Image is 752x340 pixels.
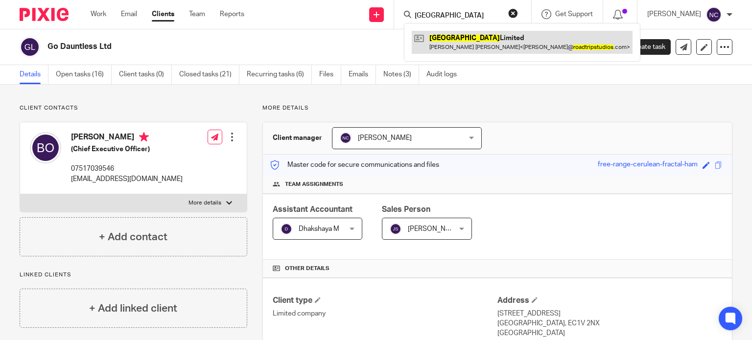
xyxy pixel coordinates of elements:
h5: (Chief Executive Officer) [71,144,183,154]
span: [PERSON_NAME] [358,135,412,141]
p: [STREET_ADDRESS] [497,309,722,318]
span: [PERSON_NAME] [408,226,462,232]
h4: Client type [273,295,497,306]
a: Emails [349,65,376,84]
img: svg%3E [30,132,61,163]
p: 07517039546 [71,164,183,174]
a: Work [91,9,106,19]
img: svg%3E [281,223,292,235]
a: Closed tasks (21) [179,65,239,84]
h4: + Add contact [99,229,167,245]
h4: Address [497,295,722,306]
p: Linked clients [20,271,247,279]
a: Open tasks (16) [56,65,112,84]
h3: Client manager [273,133,322,143]
a: Audit logs [426,65,464,84]
button: Clear [508,8,518,18]
p: Limited company [273,309,497,318]
img: svg%3E [706,7,722,23]
p: [PERSON_NAME] [647,9,701,19]
a: Email [121,9,137,19]
span: Team assignments [285,181,343,188]
h2: Go Dauntless Ltd [47,42,489,52]
a: Client tasks (0) [119,65,172,84]
p: [EMAIL_ADDRESS][DOMAIN_NAME] [71,174,183,184]
span: Other details [285,265,329,272]
a: Team [189,9,205,19]
img: svg%3E [20,37,40,57]
span: Sales Person [382,205,430,213]
i: Primary [139,132,149,142]
a: Clients [152,9,174,19]
p: Master code for secure communications and files [270,160,439,170]
a: Reports [220,9,244,19]
span: Get Support [555,11,593,18]
span: Assistant Accountant [273,205,352,213]
p: [GEOGRAPHIC_DATA], EC1V 2NX [497,318,722,328]
h4: + Add linked client [89,301,177,316]
a: Recurring tasks (6) [247,65,312,84]
img: svg%3E [340,132,352,144]
a: Details [20,65,48,84]
span: Dhakshaya M [299,226,339,232]
p: Client contacts [20,104,247,112]
p: More details [188,199,221,207]
img: svg%3E [390,223,401,235]
input: Search [414,12,502,21]
p: More details [262,104,732,112]
p: [GEOGRAPHIC_DATA] [497,328,722,338]
a: Notes (3) [383,65,419,84]
div: free-range-cerulean-fractal-ham [598,159,698,171]
img: Pixie [20,8,69,21]
a: Create task [614,39,671,55]
a: Files [319,65,341,84]
h4: [PERSON_NAME] [71,132,183,144]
